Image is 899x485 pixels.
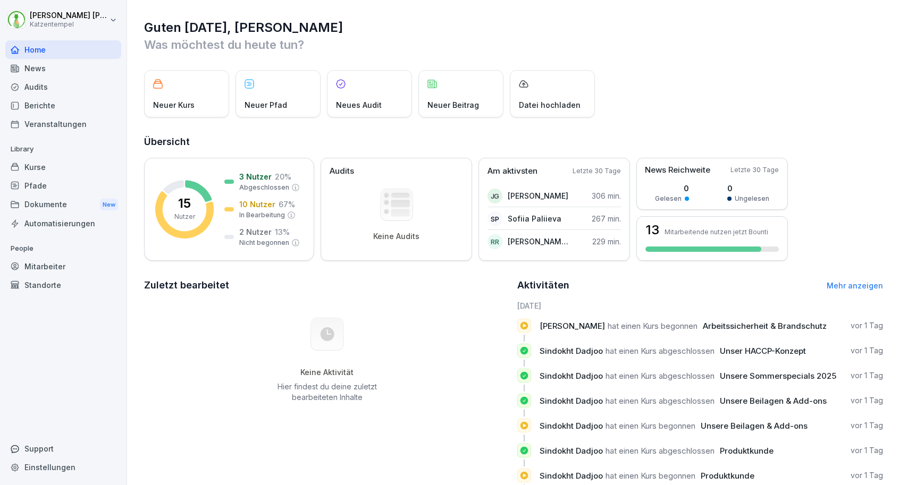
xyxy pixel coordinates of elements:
a: Automatisierungen [5,214,121,233]
a: Mehr anzeigen [827,281,883,290]
p: Letzte 30 Tage [730,165,779,175]
span: hat einen Kurs abgeschlossen [606,371,715,381]
span: Sindokht Dadjoo [540,346,603,356]
p: 267 min. [592,213,621,224]
p: Katzentempel [30,21,107,28]
p: 15 [178,197,191,210]
span: Unser HACCP-Konzept [720,346,806,356]
span: Arbeitssicherheit & Brandschutz [703,321,827,331]
p: vor 1 Tag [851,420,883,431]
a: Veranstaltungen [5,115,121,133]
a: Audits [5,78,121,96]
a: DokumenteNew [5,195,121,215]
p: vor 1 Tag [851,445,883,456]
p: 20 % [275,171,291,182]
span: [PERSON_NAME] [540,321,605,331]
div: RR [488,234,502,249]
span: hat einen Kurs begonnen [606,471,695,481]
a: Pfade [5,176,121,195]
span: hat einen Kurs begonnen [606,421,695,431]
a: Kurse [5,158,121,176]
p: Keine Audits [373,232,419,241]
span: hat einen Kurs abgeschlossen [606,446,715,456]
p: [PERSON_NAME] Rawal [508,236,569,247]
h5: Keine Aktivität [273,368,381,377]
p: vor 1 Tag [851,395,883,406]
p: Neuer Kurs [153,99,195,110]
p: Neuer Beitrag [427,99,479,110]
p: 0 [727,183,769,194]
span: hat einen Kurs begonnen [608,321,698,331]
p: 229 min. [592,236,621,247]
a: Home [5,40,121,59]
span: Unsere Beilagen & Add-ons [701,421,808,431]
p: Letzte 30 Tage [573,166,621,176]
p: In Bearbeitung [239,210,285,220]
p: Gelesen [655,194,682,203]
a: Einstellungen [5,458,121,477]
span: hat einen Kurs abgeschlossen [606,346,715,356]
span: Unsere Sommerspecials 2025 [720,371,836,381]
p: Mitarbeitende nutzen jetzt Bounti [665,228,768,236]
div: SP [488,211,502,226]
span: Produktkunde [701,471,754,481]
p: vor 1 Tag [851,320,883,331]
p: 13 % [275,226,290,237]
a: News [5,59,121,78]
p: Ungelesen [735,194,769,203]
p: Audits [330,165,354,177]
p: vor 1 Tag [851,470,883,481]
p: Datei hochladen [519,99,581,110]
p: [PERSON_NAME] [PERSON_NAME] [30,11,107,20]
p: 0 [655,183,689,194]
span: hat einen Kurs abgeschlossen [606,396,715,406]
h2: Zuletzt bearbeitet [144,278,510,293]
span: Sindokht Dadjoo [540,421,603,431]
p: 67 % [279,199,295,210]
p: Abgeschlossen [239,183,289,192]
div: Support [5,439,121,458]
p: Neuer Pfad [245,99,287,110]
span: Sindokht Dadjoo [540,396,603,406]
div: New [100,199,118,211]
p: vor 1 Tag [851,370,883,381]
h6: [DATE] [517,300,883,311]
span: Sindokht Dadjoo [540,471,603,481]
p: 3 Nutzer [239,171,272,182]
a: Berichte [5,96,121,115]
p: Nutzer [174,212,195,222]
span: Unsere Beilagen & Add-ons [720,396,827,406]
p: Sofiia Paliieva [508,213,561,224]
p: Nicht begonnen [239,238,289,248]
p: Library [5,141,121,158]
span: Sindokht Dadjoo [540,371,603,381]
h2: Aktivitäten [517,278,569,293]
p: 10 Nutzer [239,199,275,210]
p: 2 Nutzer [239,226,272,237]
p: [PERSON_NAME] [508,190,568,201]
h1: Guten [DATE], [PERSON_NAME] [144,19,883,36]
p: 306 min. [592,190,621,201]
div: Dokumente [5,195,121,215]
a: Standorte [5,276,121,294]
p: People [5,240,121,257]
span: Sindokht Dadjoo [540,446,603,456]
p: Am aktivsten [488,165,537,177]
p: vor 1 Tag [851,345,883,356]
a: Mitarbeiter [5,257,121,276]
h2: Übersicht [144,134,883,149]
p: News Reichweite [645,164,710,176]
p: Neues Audit [336,99,382,110]
h3: 13 [645,224,659,236]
